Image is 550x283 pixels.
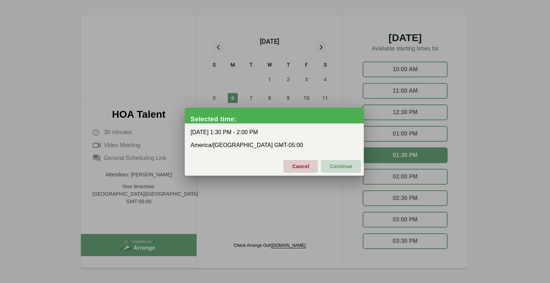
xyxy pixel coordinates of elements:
span: Continue [329,159,352,174]
button: Cancel [283,160,318,173]
span: Cancel [292,159,309,174]
button: Continue [321,160,361,173]
div: Selected time: [190,116,364,123]
div: [DATE] 1:30 PM - 2:00 PM America/[GEOGRAPHIC_DATA] GMT-05:00 [185,123,364,154]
